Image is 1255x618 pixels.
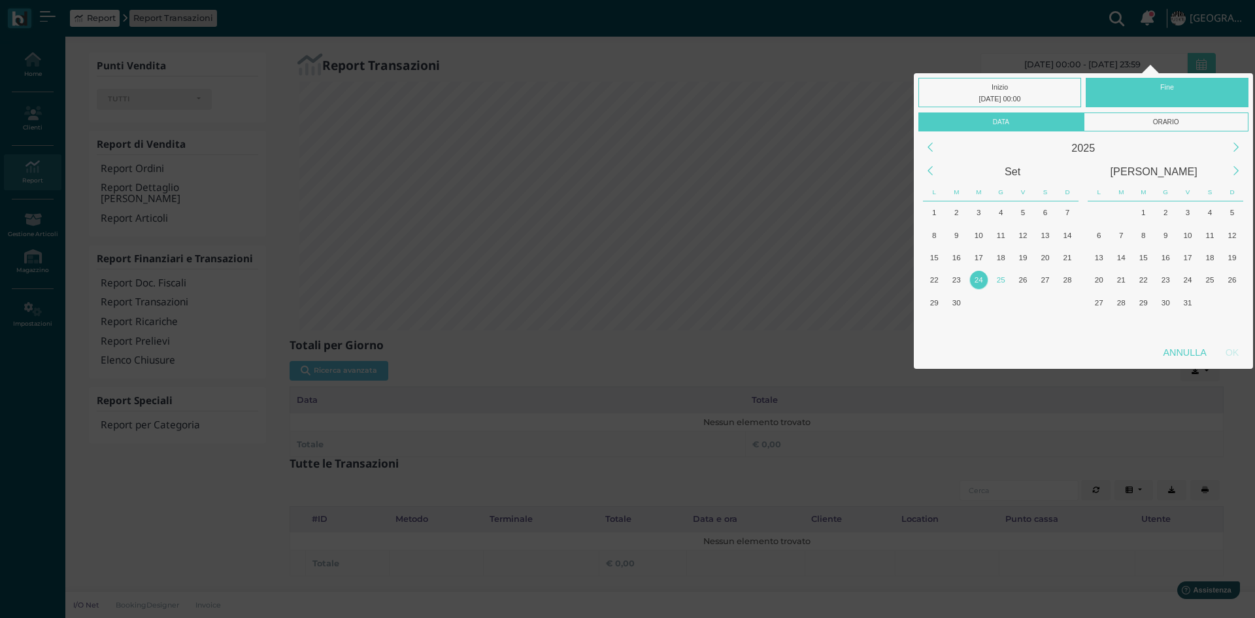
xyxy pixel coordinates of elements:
div: Annulla [1154,341,1216,364]
span: Assistenza [39,10,86,20]
div: Venerdì, Settembre 19 [1012,247,1034,269]
div: Martedì, Settembre 2 [945,201,967,224]
div: 2025 [942,136,1224,160]
div: 7 [1113,226,1130,244]
div: 2 [948,203,965,221]
div: Mercoledì, Settembre 17 [967,247,990,269]
div: Mercoledì, Novembre 5 [1132,314,1154,336]
div: Domenica, Ottobre 12 [1221,224,1243,246]
div: Venerdì, Ottobre 31 [1177,291,1199,313]
div: 17 [970,249,988,266]
div: Sabato, Ottobre 4 [1199,201,1221,224]
div: Data [918,112,1083,131]
div: Martedì, Settembre 23 [945,269,967,291]
div: 21 [1058,249,1076,266]
div: Lunedì, Settembre 15 [923,247,945,269]
div: 3 [1179,203,1197,221]
div: Domenica [1056,183,1079,201]
div: Previous Month [916,157,945,185]
div: 16 [948,249,965,266]
div: Giovedì, Settembre 4 [990,201,1012,224]
div: Sabato, Ottobre 11 [1034,314,1056,336]
div: Domenica, Ottobre 12 [1056,314,1079,336]
div: Sabato, Novembre 8 [1199,314,1221,336]
div: Giovedì, Ottobre 2 [990,291,1012,313]
div: [DATE] 00:00 [922,93,1079,105]
div: 14 [1058,226,1076,244]
div: Mercoledì, Ottobre 22 [1132,269,1154,291]
div: Next Year [1222,133,1250,162]
div: 31 [1179,294,1197,311]
div: Venerdì [1012,183,1034,201]
div: 1 [1135,203,1152,221]
div: Sabato, Settembre 27 [1034,269,1056,291]
div: Giovedì, Novembre 6 [1154,314,1177,336]
div: Domenica, Novembre 9 [1221,314,1243,336]
div: Venerdì, Ottobre 3 [1177,201,1199,224]
div: Giovedì, Ottobre 23 [1154,269,1177,291]
div: Martedì, Settembre 30 [945,291,967,313]
div: Lunedì, Settembre 29 [1088,201,1110,224]
div: 24 [970,271,988,288]
div: 24 [1179,271,1197,288]
div: 10 [1179,226,1197,244]
div: Mercoledì, Settembre 10 [967,224,990,246]
div: 30 [948,294,965,311]
div: Sabato [1199,183,1221,201]
div: 9 [1157,226,1175,244]
div: Lunedì, Ottobre 27 [1088,291,1110,313]
div: Lunedì, Ottobre 6 [923,314,945,336]
div: 28 [1113,294,1130,311]
div: Sabato, Settembre 20 [1034,247,1056,269]
div: 25 [992,271,1010,288]
div: Venerdì, Ottobre 17 [1177,247,1199,269]
div: Sabato, Settembre 6 [1034,201,1056,224]
div: Martedì, Novembre 4 [1110,314,1132,336]
div: Ottobre [1083,160,1224,183]
div: 29 [1135,294,1152,311]
div: Mercoledì, Settembre 24 [967,269,990,291]
div: Giovedì, Settembre 11 [990,224,1012,246]
div: Sabato, Settembre 13 [1034,224,1056,246]
div: 19 [1223,249,1241,266]
div: 26 [1014,271,1032,288]
div: 1 [926,203,943,221]
div: Lunedì, Ottobre 6 [1088,224,1110,246]
div: 20 [1090,271,1108,288]
div: Domenica [1221,183,1243,201]
div: Giovedì, Ottobre 30 [1154,291,1177,313]
div: Giovedì, Ottobre 16 [1154,247,1177,269]
div: Fine [1086,78,1248,107]
div: Lunedì, Ottobre 20 [1088,269,1110,291]
div: 12 [1223,226,1241,244]
div: Lunedì, Ottobre 13 [1088,247,1110,269]
div: Martedì, Ottobre 28 [1110,291,1132,313]
div: Sabato [1034,183,1056,201]
div: 23 [948,271,965,288]
div: Giovedì, Ottobre 2 [1154,201,1177,224]
div: 11 [992,226,1010,244]
div: Martedì, Ottobre 7 [945,314,967,336]
div: 13 [1090,249,1108,266]
div: Inizio [918,78,1081,107]
div: Orario [1084,112,1248,131]
div: Sabato, Ottobre 11 [1199,224,1221,246]
div: Previous Year [916,133,945,162]
div: Domenica, Settembre 7 [1056,201,1079,224]
div: Martedì [945,183,967,201]
div: Oggi, Giovedì, Settembre 25 [990,269,1012,291]
div: 6 [1036,203,1054,221]
div: 12 [1014,226,1032,244]
div: Mercoledì, Ottobre 1 [1132,201,1154,224]
div: Lunedì [1088,183,1110,201]
div: Venerdì, Settembre 12 [1012,224,1034,246]
div: 27 [1036,271,1054,288]
div: Mercoledì [1132,183,1154,201]
div: Domenica, Ottobre 26 [1221,269,1243,291]
div: 14 [1113,249,1130,266]
div: Sabato, Ottobre 18 [1199,247,1221,269]
div: Mercoledì [967,183,990,201]
div: Martedì, Ottobre 14 [1110,247,1132,269]
div: Mercoledì, Ottobre 29 [1132,291,1154,313]
div: 15 [926,249,943,266]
